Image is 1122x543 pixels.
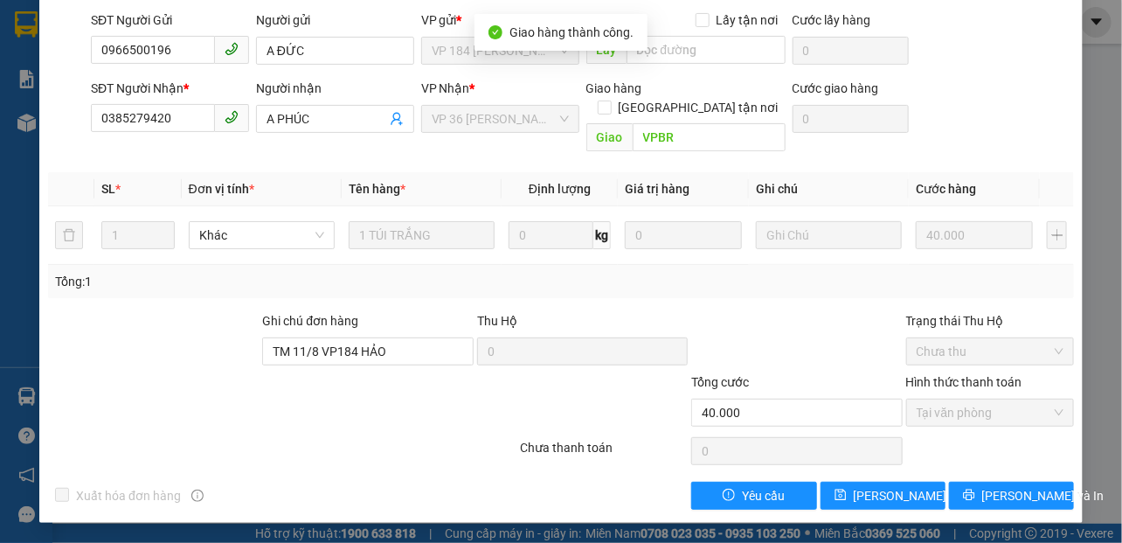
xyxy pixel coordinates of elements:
[55,221,83,249] button: delete
[793,105,910,133] input: Cước giao hàng
[625,182,689,196] span: Giá trị hàng
[586,81,642,95] span: Giao hàng
[91,79,249,98] div: SĐT Người Nhận
[349,182,405,196] span: Tên hàng
[421,10,579,30] div: VP gửi
[225,110,239,124] span: phone
[633,123,786,151] input: Dọc đường
[691,375,749,389] span: Tổng cước
[949,482,1074,510] button: printer[PERSON_NAME] và In
[593,221,611,249] span: kg
[906,375,1022,389] label: Hình thức thanh toán
[625,221,742,249] input: 0
[916,182,976,196] span: Cước hàng
[793,13,871,27] label: Cước lấy hàng
[627,36,786,64] input: Dọc đường
[509,25,634,39] span: Giao hàng thành công.
[854,486,994,505] span: [PERSON_NAME] thay đổi
[756,221,902,249] input: Ghi Chú
[835,489,847,503] span: save
[488,25,502,39] span: check-circle
[421,81,470,95] span: VP Nhận
[586,13,637,27] span: Lấy hàng
[963,489,975,503] span: printer
[101,182,115,196] span: SL
[69,486,188,505] span: Xuất hóa đơn hàng
[710,10,786,30] span: Lấy tận nơi
[349,221,495,249] input: VD: Bàn, Ghế
[906,311,1074,331] div: Trạng thái Thu Hộ
[1047,221,1067,249] button: plus
[749,172,909,206] th: Ghi chú
[55,272,434,291] div: Tổng: 1
[586,123,633,151] span: Giao
[432,106,569,132] span: VP 36 Lê Thành Duy - Bà Rịa
[390,112,404,126] span: user-add
[917,338,1063,365] span: Chưa thu
[982,486,1105,505] span: [PERSON_NAME] và In
[256,79,414,98] div: Người nhận
[793,37,910,65] input: Cước lấy hàng
[199,222,324,248] span: Khác
[529,182,591,196] span: Định lượng
[821,482,945,510] button: save[PERSON_NAME] thay đổi
[916,221,1033,249] input: 0
[742,486,785,505] span: Yêu cầu
[432,38,569,64] span: VP 184 Nguyễn Văn Trỗi - HCM
[262,314,358,328] label: Ghi chú đơn hàng
[191,490,204,502] span: info-circle
[612,98,786,117] span: [GEOGRAPHIC_DATA] tận nơi
[518,438,689,469] div: Chưa thanh toán
[256,10,414,30] div: Người gửi
[917,400,1063,426] span: Tại văn phòng
[262,338,473,365] input: Ghi chú đơn hàng
[477,314,517,328] span: Thu Hộ
[723,489,735,503] span: exclamation-circle
[189,182,254,196] span: Đơn vị tính
[225,42,239,56] span: phone
[691,482,816,510] button: exclamation-circleYêu cầu
[91,10,249,30] div: SĐT Người Gửi
[793,81,879,95] label: Cước giao hàng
